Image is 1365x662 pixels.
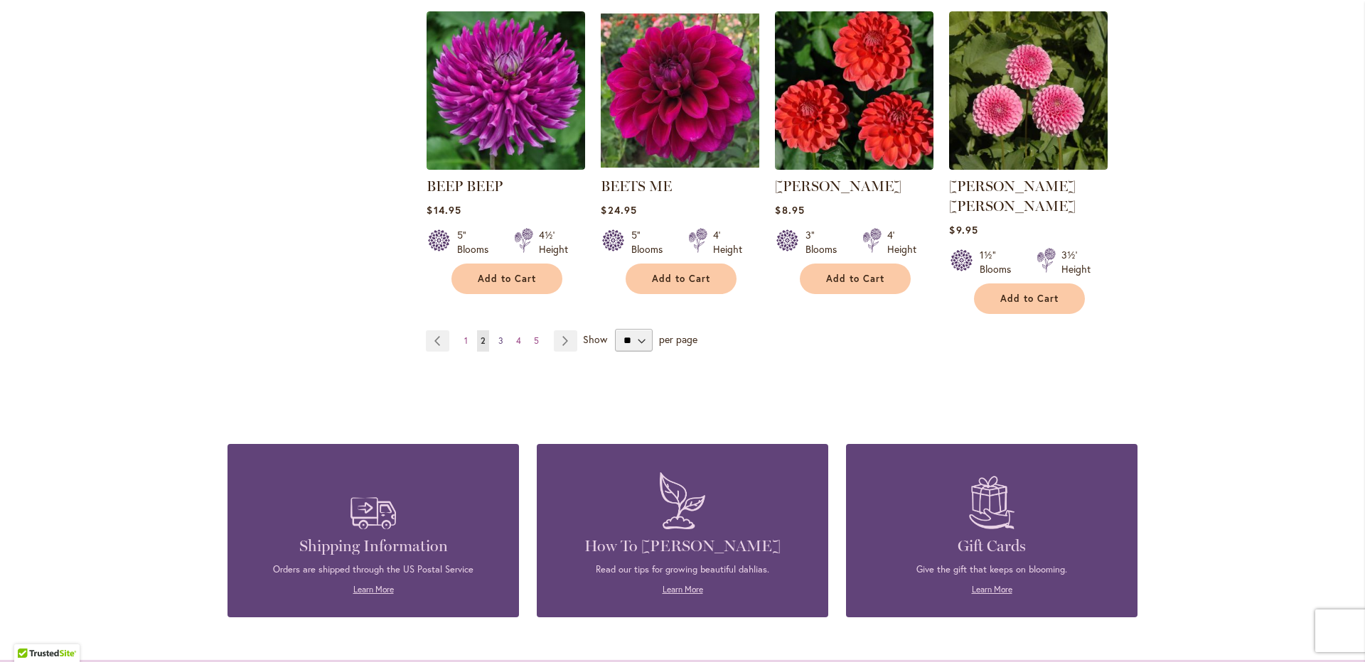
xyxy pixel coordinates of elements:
[481,335,486,346] span: 2
[601,159,759,173] a: BEETS ME
[775,178,901,195] a: [PERSON_NAME]
[498,335,503,346] span: 3
[516,335,521,346] span: 4
[464,335,468,346] span: 1
[249,563,498,576] p: Orders are shipped through the US Postal Service
[478,273,536,285] span: Add to Cart
[601,11,759,170] img: BEETS ME
[949,11,1108,170] img: BETTY ANNE
[427,203,461,217] span: $14.95
[11,612,50,651] iframe: Launch Accessibility Center
[249,536,498,556] h4: Shipping Information
[539,228,568,256] div: 4½' Height
[626,264,737,294] button: Add to Cart
[457,228,497,256] div: 5" Blooms
[558,563,807,576] p: Read our tips for growing beautiful dahlias.
[534,335,539,346] span: 5
[800,264,911,294] button: Add to Cart
[972,584,1012,595] a: Learn More
[451,264,562,294] button: Add to Cart
[775,11,933,170] img: BENJAMIN MATTHEW
[353,584,394,595] a: Learn More
[530,330,542,352] a: 5
[805,228,845,256] div: 3" Blooms
[775,159,933,173] a: BENJAMIN MATTHEW
[980,248,1019,276] div: 1½" Blooms
[867,563,1116,576] p: Give the gift that keeps on blooming.
[601,178,672,195] a: BEETS ME
[949,178,1076,215] a: [PERSON_NAME] [PERSON_NAME]
[867,536,1116,556] h4: Gift Cards
[1061,248,1091,276] div: 3½' Height
[631,228,671,256] div: 5" Blooms
[427,159,585,173] a: BEEP BEEP
[427,178,503,195] a: BEEP BEEP
[558,536,807,556] h4: How To [PERSON_NAME]
[713,228,742,256] div: 4' Height
[461,330,471,352] a: 1
[826,273,884,285] span: Add to Cart
[659,332,697,346] span: per page
[949,159,1108,173] a: BETTY ANNE
[495,330,507,352] a: 3
[887,228,916,256] div: 4' Height
[775,203,804,217] span: $8.95
[601,203,636,217] span: $24.95
[652,273,710,285] span: Add to Cart
[949,223,978,237] span: $9.95
[663,584,703,595] a: Learn More
[427,11,585,170] img: BEEP BEEP
[974,283,1085,314] button: Add to Cart
[513,330,525,352] a: 4
[1000,293,1059,305] span: Add to Cart
[583,332,607,346] span: Show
